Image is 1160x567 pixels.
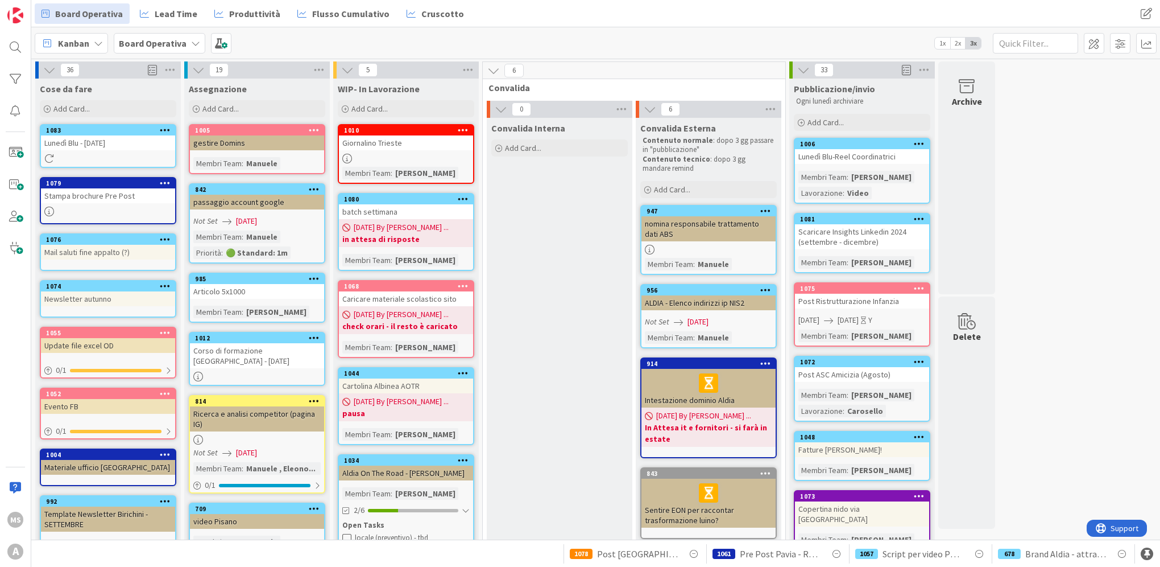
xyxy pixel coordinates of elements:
[795,283,929,294] div: 1075
[190,333,324,368] div: 1012Corso di formazione [GEOGRAPHIC_DATA] - [DATE]
[794,490,930,550] a: 1073Copertina nido via [GEOGRAPHIC_DATA]Membri Team:[PERSON_NAME]
[848,533,914,546] div: [PERSON_NAME]
[798,533,847,546] div: Membri Team
[60,63,80,77] span: 36
[41,178,175,203] div: 1079Stampa brochure Pre Post
[41,328,175,353] div: 1055Update file excel OD
[344,195,473,203] div: 1080
[338,280,474,358] a: 1068Caricare materiale scolastico sito[DATE] By [PERSON_NAME] ...check orari - il resto è caricat...
[56,425,67,437] span: 0 / 1
[643,135,713,145] strong: Contenuto normale
[800,285,929,293] div: 1075
[190,504,324,514] div: 709
[358,63,378,77] span: 5
[342,254,391,266] div: Membri Team
[643,136,774,155] p: : dopo 3 gg passare in "pubblicazione"
[344,126,473,134] div: 1010
[641,369,776,408] div: Intestazione dominio Aldia
[155,7,197,20] span: Lead Time
[950,38,966,49] span: 2x
[391,167,392,179] span: :
[993,33,1078,54] input: Quick Filter...
[641,479,776,528] div: Sentire EON per raccontar trasformazione luino?
[190,396,324,406] div: 814
[795,432,929,457] div: 1048Fatture [PERSON_NAME]!
[40,327,176,379] a: 1055Update file excel OD0/1
[41,460,175,475] div: Materiale ufficio [GEOGRAPHIC_DATA]
[56,364,67,376] span: 0 / 1
[193,447,218,458] i: Not Set
[798,405,843,417] div: Lavorazione
[844,187,872,199] div: Video
[798,256,847,269] div: Membri Team
[795,357,929,382] div: 1072Post ASC Amicizia (Agosto)
[647,207,776,215] div: 947
[712,549,735,559] div: 1061
[645,317,669,327] i: Not Set
[193,246,221,259] div: Priorità
[41,450,175,460] div: 1004
[351,104,388,114] span: Add Card...
[795,283,929,309] div: 1075Post Ristrutturazione Infanzia
[189,273,325,323] a: 985Articolo 5x1000Membri Team:[PERSON_NAME]
[41,496,175,507] div: 992
[190,396,324,432] div: 814Ricerca e analisi competitor (pagina IG)
[641,295,776,310] div: ALDIA - Elenco indirizzi ip NIS2
[643,154,710,164] strong: Contenuto tecnico
[645,331,693,344] div: Membri Team
[687,316,709,328] span: [DATE]
[205,479,216,491] span: 0 / 1
[339,291,473,306] div: Caricare materiale scolastico sito
[795,502,929,527] div: Copertina nido via [GEOGRAPHIC_DATA]
[844,405,886,417] div: Carosello
[597,547,678,561] span: Post [GEOGRAPHIC_DATA] - [DATE]
[41,245,175,260] div: Mail saluti fine appalto (?)
[338,193,474,271] a: 1080batch settimana[DATE] By [PERSON_NAME] ...in attesa di risposteMembri Team:[PERSON_NAME]
[208,3,287,24] a: Produttività
[794,83,875,94] span: Pubblicazione/invio
[795,491,929,502] div: 1073
[795,442,929,457] div: Fatture [PERSON_NAME]!
[46,329,175,337] div: 1055
[391,254,392,266] span: :
[40,388,176,439] a: 1052Evento FB0/1
[643,155,774,174] p: : dopo 3 gg mandare remind
[46,236,175,244] div: 1076
[41,389,175,399] div: 1052
[1025,547,1106,561] span: Brand Aldia - attrattività
[342,408,470,419] b: pausa
[339,125,473,150] div: 1010Giornalino Trieste
[190,125,324,135] div: 1005
[41,389,175,414] div: 1052Evento FB
[814,63,834,77] span: 33
[193,536,242,548] div: Membri Team
[41,235,175,260] div: 1076Mail saluti fine appalto (?)
[243,536,280,548] div: Manuele
[190,195,324,209] div: passaggio account google
[242,306,243,318] span: :
[46,498,175,506] div: 992
[795,149,929,164] div: Lunedì Blu-Reel Coordinatrici
[868,314,872,326] div: Y
[800,215,929,223] div: 1081
[354,504,364,516] span: 2/6
[195,275,324,283] div: 985
[41,125,175,135] div: 1083
[855,549,878,559] div: 1057
[795,367,929,382] div: Post ASC Amicizia (Agosto)
[35,3,130,24] a: Board Operativa
[847,464,848,476] span: :
[935,38,950,49] span: 1x
[798,171,847,183] div: Membri Team
[847,256,848,269] span: :
[843,405,844,417] span: :
[41,188,175,203] div: Stampa brochure Pre Post
[41,291,175,306] div: Newsletter autunno
[338,124,474,184] a: 1010Giornalino TriesteMembri Team:[PERSON_NAME]
[645,422,772,445] b: In Attesa it e fornitori - si farà in estate
[229,7,280,20] span: Produttività
[570,549,593,559] div: 1078
[202,104,239,114] span: Add Card...
[400,3,471,24] a: Cruscotto
[339,281,473,291] div: 1068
